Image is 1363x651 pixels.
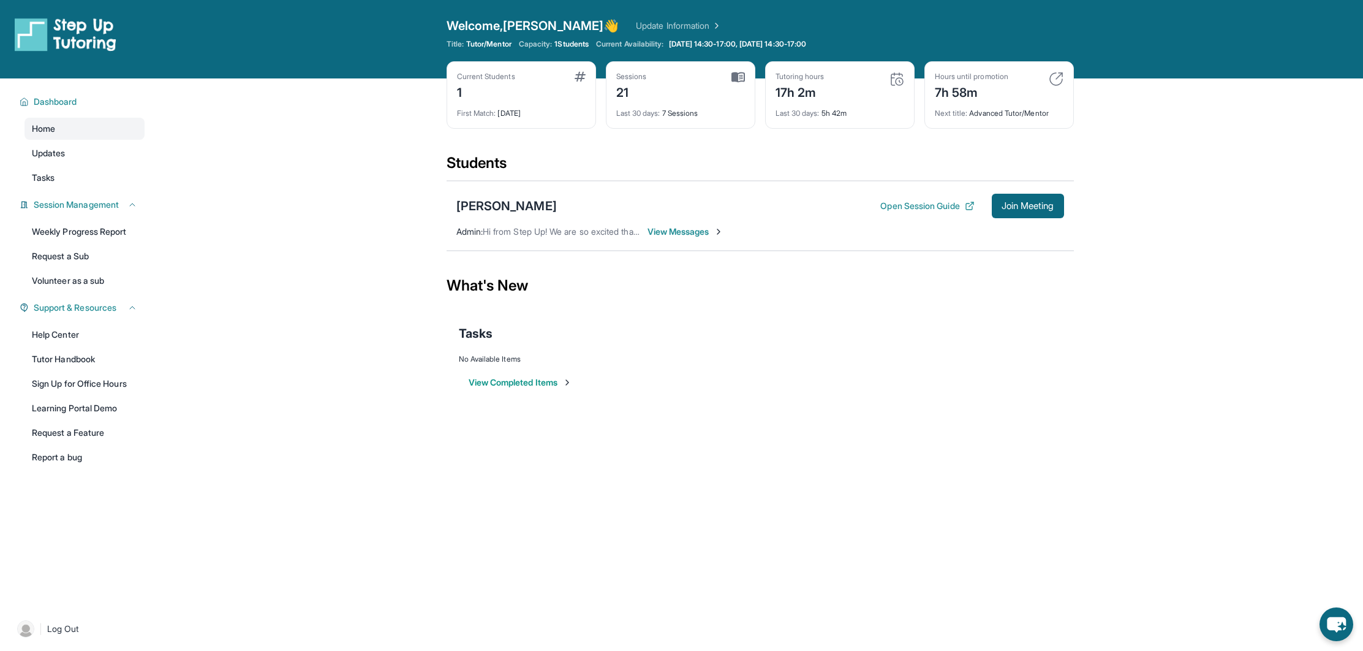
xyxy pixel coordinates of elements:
div: [PERSON_NAME] [456,197,557,215]
div: Students [447,153,1074,180]
span: View Messages [648,226,724,238]
button: Support & Resources [29,302,137,314]
a: |Log Out [12,615,145,642]
div: Sessions [616,72,647,82]
span: Last 30 days : [616,108,660,118]
span: Title: [447,39,464,49]
span: First Match : [457,108,496,118]
span: 1 Students [554,39,589,49]
span: Tasks [459,325,493,342]
span: Join Meeting [1002,202,1054,210]
span: Tasks [32,172,55,184]
a: Volunteer as a sub [25,270,145,292]
div: What's New [447,259,1074,313]
img: Chevron Right [709,20,722,32]
a: Home [25,118,145,140]
img: card [731,72,745,83]
img: card [575,72,586,82]
span: Home [32,123,55,135]
a: Tutor Handbook [25,348,145,370]
button: Open Session Guide [880,200,974,212]
a: Report a bug [25,446,145,468]
span: | [39,622,42,636]
span: Capacity: [519,39,553,49]
a: Weekly Progress Report [25,221,145,243]
div: No Available Items [459,354,1062,364]
a: Updates [25,142,145,164]
a: Update Information [636,20,722,32]
div: Tutoring hours [776,72,825,82]
a: Sign Up for Office Hours [25,373,145,395]
span: Current Availability: [596,39,663,49]
a: Tasks [25,167,145,189]
span: Dashboard [34,96,77,108]
button: View Completed Items [469,376,572,389]
a: Learning Portal Demo [25,397,145,419]
button: chat-button [1320,607,1353,641]
button: Session Management [29,199,137,211]
a: [DATE] 14:30-17:00, [DATE] 14:30-17:00 [666,39,809,49]
div: Advanced Tutor/Mentor [935,101,1063,118]
div: Hours until promotion [935,72,1008,82]
div: Current Students [457,72,515,82]
img: Chevron-Right [714,227,723,237]
div: 1 [457,82,515,101]
button: Join Meeting [992,194,1064,218]
div: 5h 42m [776,101,904,118]
a: Request a Feature [25,422,145,444]
img: card [1049,72,1063,86]
img: user-img [17,620,34,638]
a: Request a Sub [25,245,145,267]
div: 7 Sessions [616,101,745,118]
div: 21 [616,82,647,101]
img: logo [15,17,116,51]
span: Session Management [34,199,119,211]
span: Support & Resources [34,302,116,314]
span: Welcome, [PERSON_NAME] 👋 [447,17,619,34]
span: Next title : [935,108,968,118]
span: Tutor/Mentor [466,39,512,49]
button: Dashboard [29,96,137,108]
div: 17h 2m [776,82,825,101]
a: Help Center [25,324,145,346]
span: [DATE] 14:30-17:00, [DATE] 14:30-17:00 [669,39,807,49]
div: [DATE] [457,101,586,118]
img: card [889,72,904,86]
div: 7h 58m [935,82,1008,101]
span: Admin : [456,226,483,237]
span: Log Out [47,623,79,635]
span: Updates [32,147,66,159]
span: Last 30 days : [776,108,820,118]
